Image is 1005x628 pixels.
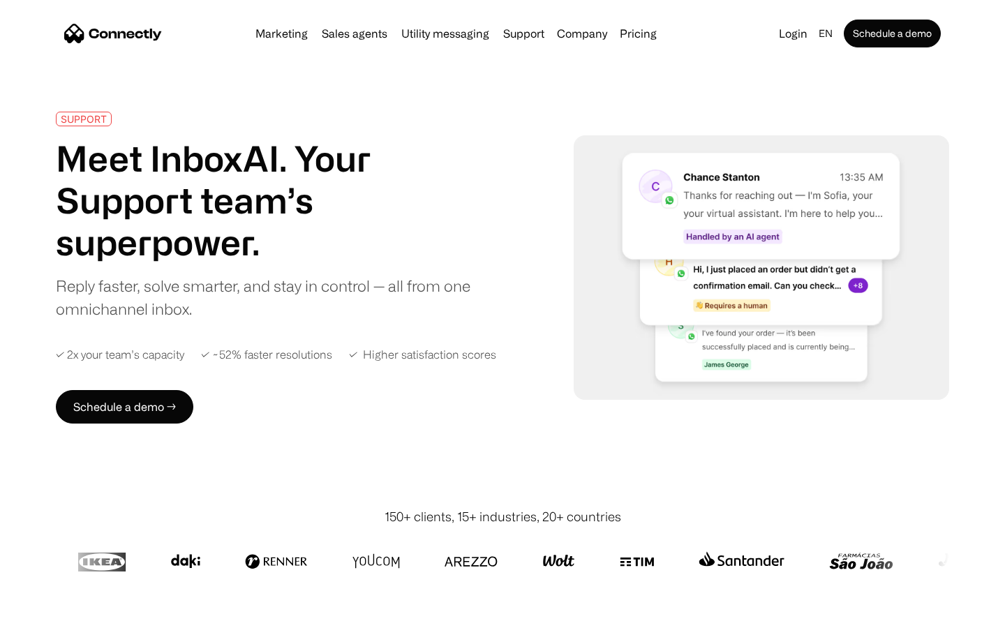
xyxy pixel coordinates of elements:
[773,24,813,43] a: Login
[396,28,495,39] a: Utility messaging
[56,348,184,361] div: ✓ 2x your team’s capacity
[56,390,193,424] a: Schedule a demo →
[250,28,313,39] a: Marketing
[56,137,480,263] h1: Meet InboxAI. Your Support team’s superpower.
[14,602,84,623] aside: Language selected: English
[61,114,107,124] div: SUPPORT
[819,24,833,43] div: en
[28,604,84,623] ul: Language list
[614,28,662,39] a: Pricing
[557,24,607,43] div: Company
[201,348,332,361] div: ✓ ~52% faster resolutions
[56,274,480,320] div: Reply faster, solve smarter, and stay in control — all from one omnichannel inbox.
[349,348,496,361] div: ✓ Higher satisfaction scores
[316,28,393,39] a: Sales agents
[844,20,941,47] a: Schedule a demo
[498,28,550,39] a: Support
[385,507,621,526] div: 150+ clients, 15+ industries, 20+ countries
